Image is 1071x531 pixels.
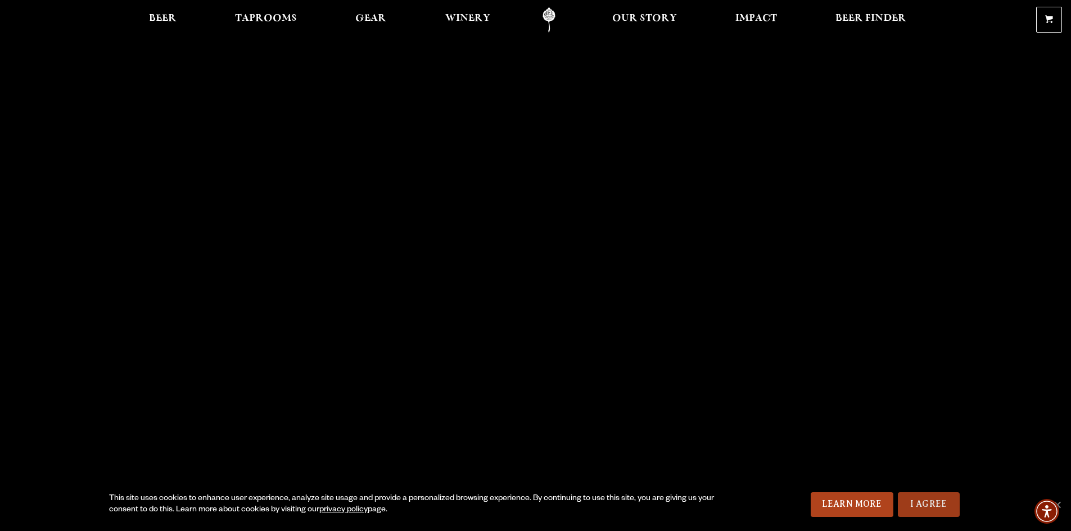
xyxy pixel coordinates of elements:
a: Taprooms [228,7,304,33]
a: Winery [438,7,498,33]
a: Beer Finder [828,7,914,33]
a: Beer [142,7,184,33]
span: Winery [445,14,490,23]
a: Odell Home [528,7,570,33]
span: Impact [735,14,777,23]
div: Accessibility Menu [1034,499,1059,524]
span: Beer Finder [835,14,906,23]
a: privacy policy [319,506,368,515]
a: I Agree [898,492,960,517]
a: Learn More [811,492,893,517]
a: Our Story [605,7,684,33]
div: This site uses cookies to enhance user experience, analyze site usage and provide a personalized ... [109,493,718,516]
span: Beer [149,14,177,23]
span: Taprooms [235,14,297,23]
span: Gear [355,14,386,23]
span: Our Story [612,14,677,23]
a: Impact [728,7,784,33]
a: Gear [348,7,394,33]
